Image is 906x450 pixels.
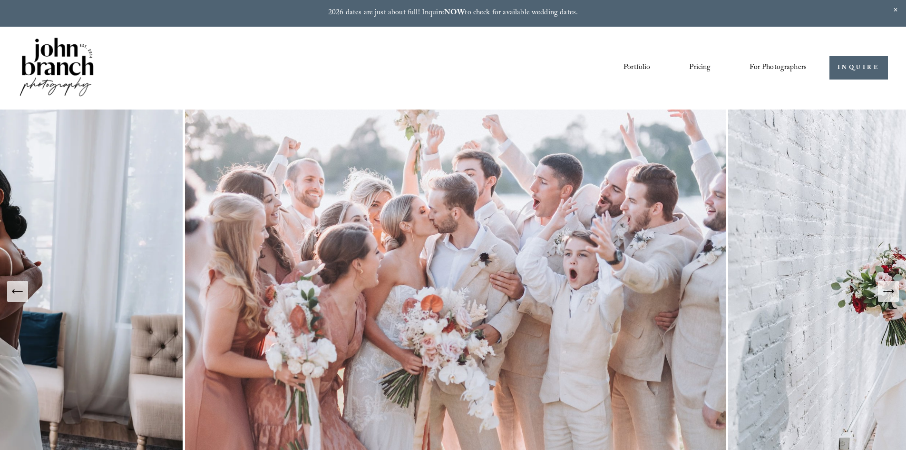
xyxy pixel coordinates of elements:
button: Next Slide [878,281,899,302]
button: Previous Slide [7,281,28,302]
a: folder dropdown [750,60,807,76]
a: INQUIRE [829,56,888,80]
span: For Photographers [750,60,807,75]
a: Pricing [689,60,711,76]
img: John Branch IV Photography [18,36,95,100]
a: Portfolio [623,60,650,76]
